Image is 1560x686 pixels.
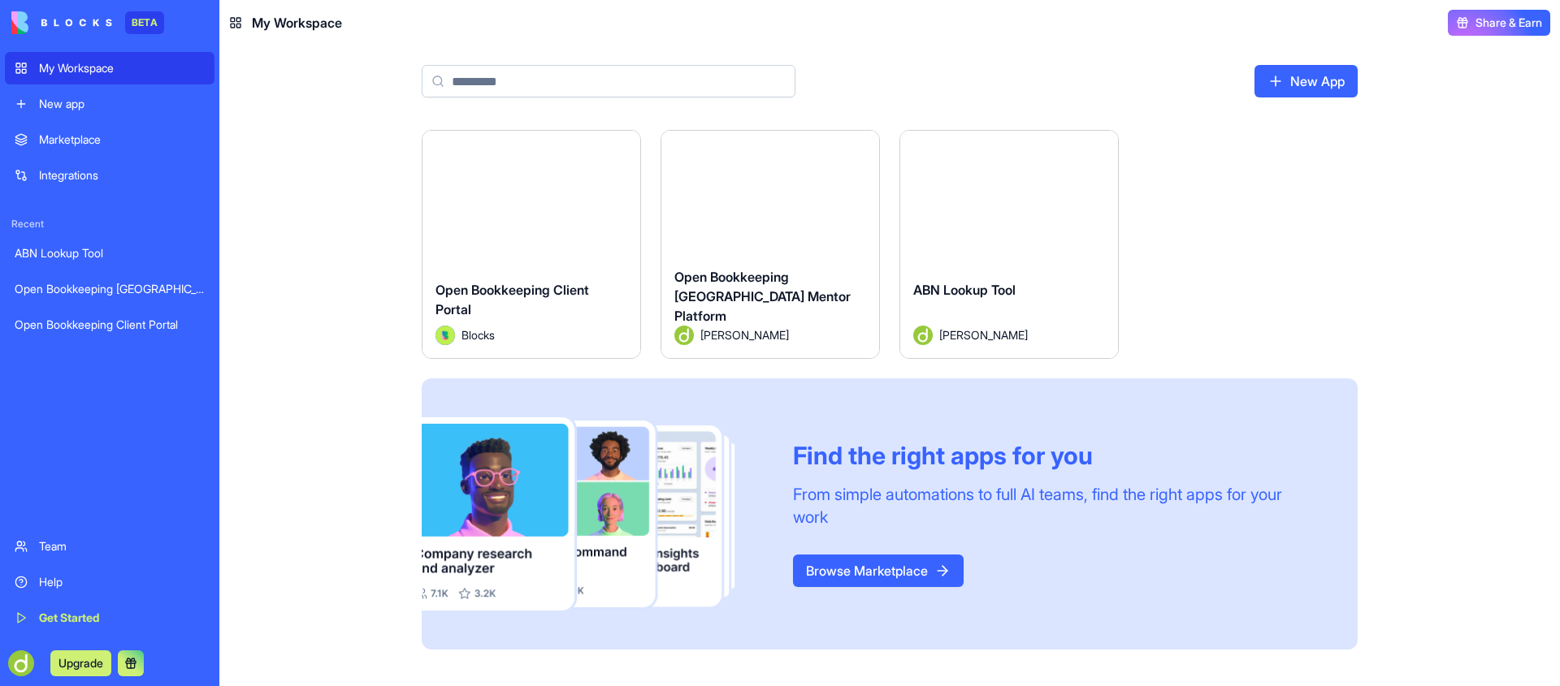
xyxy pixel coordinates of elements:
a: My Workspace [5,52,214,84]
a: ABN Lookup Tool [5,237,214,270]
a: New App [1254,65,1358,97]
a: Browse Marketplace [793,554,964,587]
span: ABN Lookup Tool [913,282,1016,298]
span: My Workspace [252,13,342,32]
span: [PERSON_NAME] [700,326,789,343]
div: Integrations [39,167,205,183]
a: New app [5,88,214,120]
div: BETA [125,11,164,34]
a: Open Bookkeeping [GEOGRAPHIC_DATA] Mentor Platform [5,273,214,305]
a: ABN Lookup ToolAvatar[PERSON_NAME] [899,130,1119,359]
img: logo [11,11,112,34]
a: Open Bookkeeping [GEOGRAPHIC_DATA] Mentor PlatformAvatar[PERSON_NAME] [661,130,880,359]
div: My Workspace [39,60,205,76]
div: Find the right apps for you [793,441,1319,470]
div: Marketplace [39,132,205,148]
span: Recent [5,218,214,231]
a: Open Bookkeeping Client PortalAvatarBlocks [422,130,641,359]
img: Avatar [674,326,694,345]
button: Upgrade [50,650,111,676]
div: Open Bookkeeping Client Portal [15,317,205,333]
img: Avatar [435,326,455,345]
div: ABN Lookup Tool [15,245,205,261]
a: Help [5,566,214,598]
span: Open Bookkeeping [GEOGRAPHIC_DATA] Mentor Platform [674,269,851,324]
a: Team [5,530,214,563]
div: Help [39,574,205,590]
a: Get Started [5,602,214,634]
a: Integrations [5,159,214,192]
div: Team [39,538,205,554]
div: Get Started [39,610,205,626]
a: Open Bookkeeping Client Portal [5,308,214,341]
img: ACg8ocKLiuxVlZxYqIFm0sXpc2U2V2xjLcGUMZAI5jTIVym1qABw4lvf=s96-c [8,650,34,676]
a: BETA [11,11,164,34]
a: Upgrade [50,654,111,671]
div: New app [39,96,205,112]
img: Frame_181_egmpey.png [422,417,767,611]
img: Avatar [913,326,933,345]
span: [PERSON_NAME] [939,326,1028,343]
div: From simple automations to full AI teams, find the right apps for your work [793,483,1319,529]
div: Open Bookkeeping [GEOGRAPHIC_DATA] Mentor Platform [15,281,205,297]
span: Share & Earn [1475,15,1542,31]
button: Share & Earn [1448,10,1550,36]
span: Open Bookkeeping Client Portal [435,282,589,317]
a: Marketplace [5,123,214,156]
span: Blocks [461,326,495,343]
